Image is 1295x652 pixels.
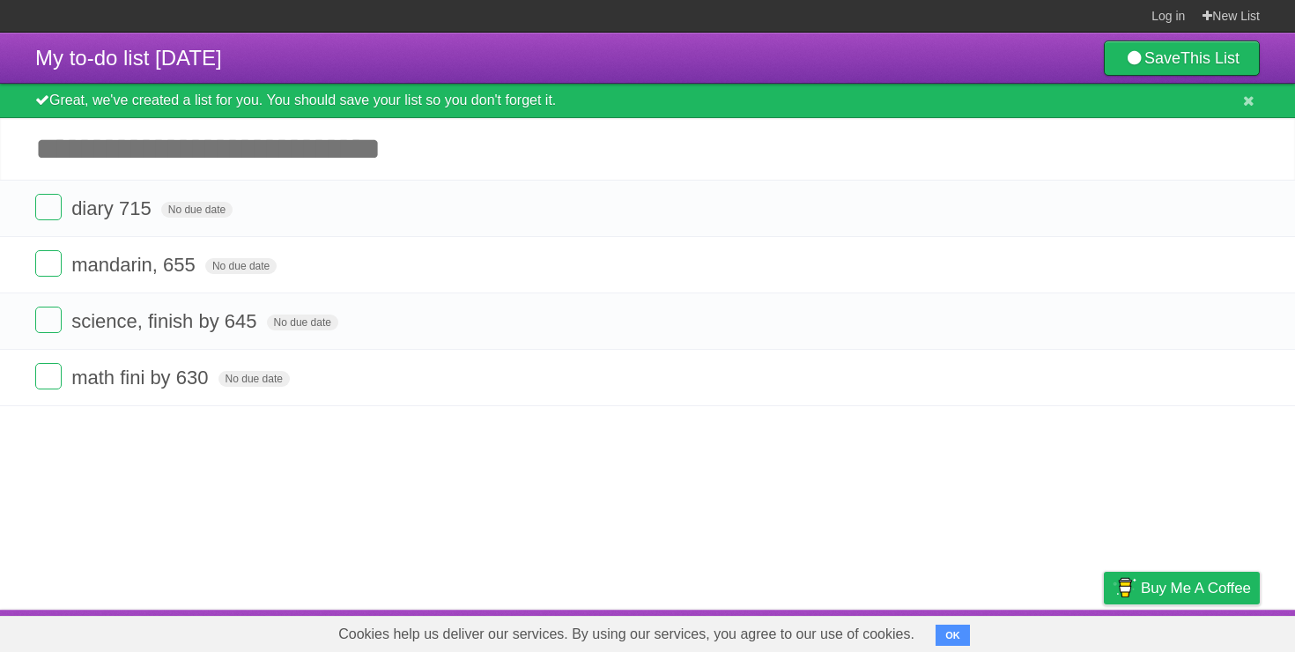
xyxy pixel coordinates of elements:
label: Done [35,194,62,220]
span: Cookies help us deliver our services. By using our services, you agree to our use of cookies. [321,617,932,652]
span: No due date [218,371,290,387]
span: diary 715 [71,197,156,219]
a: Privacy [1081,614,1127,648]
label: Done [35,250,62,277]
span: math fini by 630 [71,367,212,389]
span: science, finish by 645 [71,310,261,332]
span: No due date [205,258,277,274]
b: This List [1180,49,1239,67]
a: Developers [928,614,999,648]
label: Done [35,307,62,333]
a: Suggest a feature [1149,614,1260,648]
a: Buy me a coffee [1104,572,1260,604]
img: Buy me a coffee [1113,573,1136,603]
span: My to-do list [DATE] [35,46,222,70]
span: mandarin, 655 [71,254,200,276]
span: Buy me a coffee [1141,573,1251,604]
label: Done [35,363,62,389]
span: No due date [267,315,338,330]
a: About [869,614,906,648]
button: OK [936,625,970,646]
a: Terms [1021,614,1060,648]
span: No due date [161,202,233,218]
a: SaveThis List [1104,41,1260,76]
